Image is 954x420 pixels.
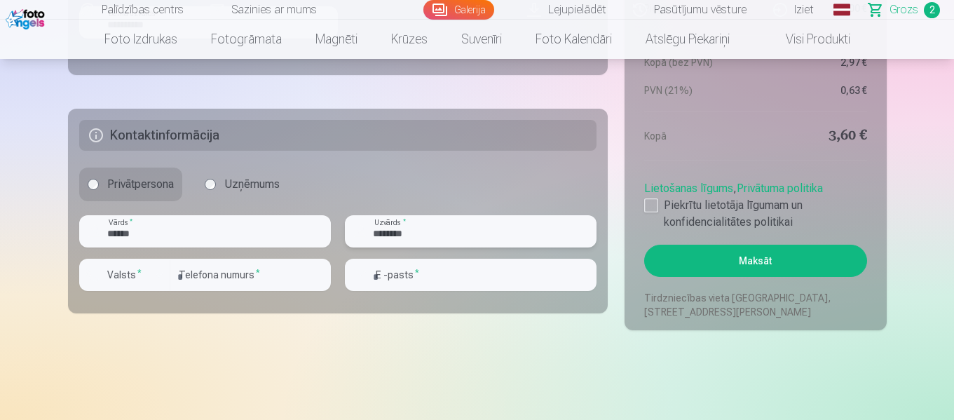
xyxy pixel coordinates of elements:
img: /fa1 [6,6,48,29]
input: Privātpersona [88,179,99,190]
a: Krūzes [374,20,444,59]
div: , [644,175,866,231]
dd: 3,60 € [763,126,867,146]
span: 2 [924,2,940,18]
label: Privātpersona [79,168,182,201]
a: Magnēti [299,20,374,59]
span: Grozs [890,1,918,18]
a: Suvenīri [444,20,519,59]
label: Piekrītu lietotāja līgumam un konfidencialitātes politikai [644,197,866,231]
dt: Kopā (bez PVN) [644,55,749,69]
button: Maksāt [644,245,866,277]
dd: 2,97 € [763,55,867,69]
a: Foto izdrukas [88,20,194,59]
dt: Kopā [644,126,749,146]
a: Privātuma politika [737,182,823,195]
dd: 0,63 € [763,83,867,97]
button: Valsts* [79,259,170,291]
a: Foto kalendāri [519,20,629,59]
input: Uzņēmums [205,179,216,190]
a: Lietošanas līgums [644,182,733,195]
a: Atslēgu piekariņi [629,20,747,59]
a: Fotogrāmata [194,20,299,59]
label: Uzņēmums [196,168,288,201]
a: Visi produkti [747,20,867,59]
label: Valsts [102,268,147,282]
dt: PVN (21%) [644,83,749,97]
p: Tirdzniecības vieta [GEOGRAPHIC_DATA], [STREET_ADDRESS][PERSON_NAME] [644,291,866,319]
h5: Kontaktinformācija [79,120,597,151]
